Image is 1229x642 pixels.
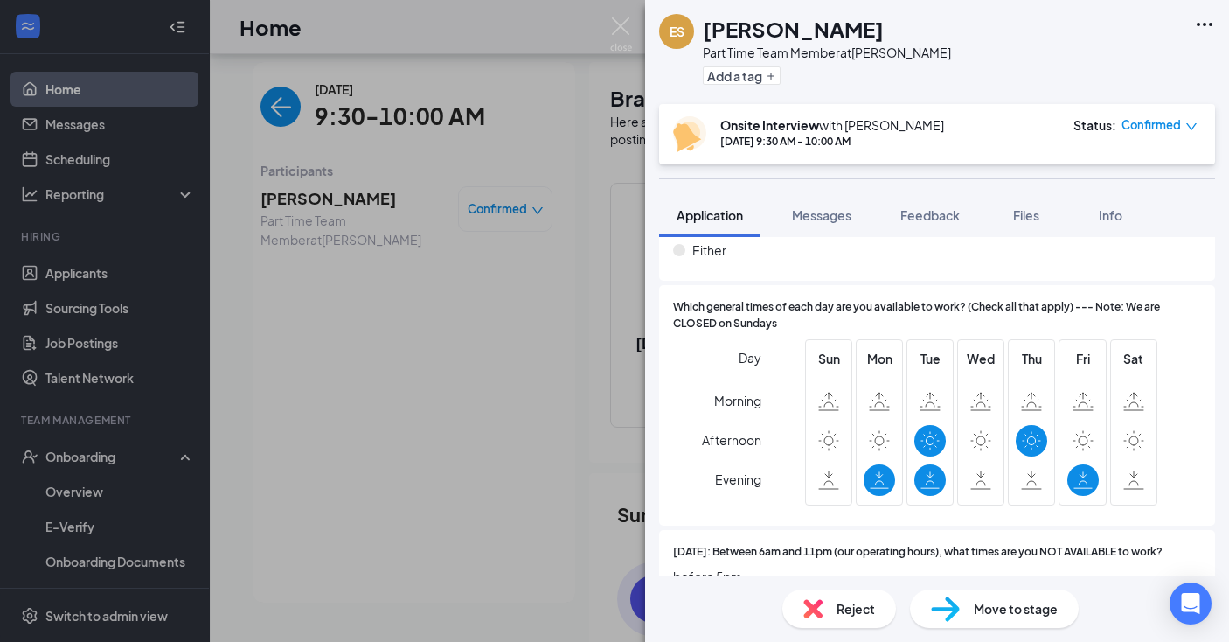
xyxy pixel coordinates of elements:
h1: [PERSON_NAME] [703,14,884,44]
span: [DATE]: Between 6am and 11pm (our operating hours), what times are you NOT AVAILABLE to work? [673,544,1163,561]
span: Sun [813,349,844,368]
span: Afternoon [702,424,761,456]
b: Onsite Interview [720,117,819,133]
span: Either [692,241,726,260]
span: Confirmed [1121,116,1181,134]
span: Which general times of each day are you available to work? (Check all that apply) --- Note: We ar... [673,299,1201,332]
div: with [PERSON_NAME] [720,116,944,134]
svg: Ellipses [1194,14,1215,35]
span: Files [1013,207,1039,223]
span: Mon [864,349,895,368]
span: Move to stage [974,599,1058,618]
span: Thu [1016,349,1047,368]
button: PlusAdd a tag [703,66,781,85]
div: Open Intercom Messenger [1170,583,1212,625]
div: Status : [1073,116,1116,134]
div: ES [670,23,684,40]
span: Tue [914,349,946,368]
span: Reject [837,599,875,618]
span: Application [677,207,743,223]
span: Sat [1118,349,1149,368]
span: down [1185,121,1198,133]
span: before 5pm [673,567,1201,586]
span: Info [1099,207,1122,223]
span: Wed [965,349,996,368]
span: Day [739,348,761,367]
span: Fri [1067,349,1099,368]
span: Morning [714,385,761,416]
span: Feedback [900,207,960,223]
div: Part Time Team Member at [PERSON_NAME] [703,44,951,61]
div: [DATE] 9:30 AM - 10:00 AM [720,134,944,149]
span: Evening [715,464,761,495]
svg: Plus [766,71,776,81]
span: Messages [792,207,851,223]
